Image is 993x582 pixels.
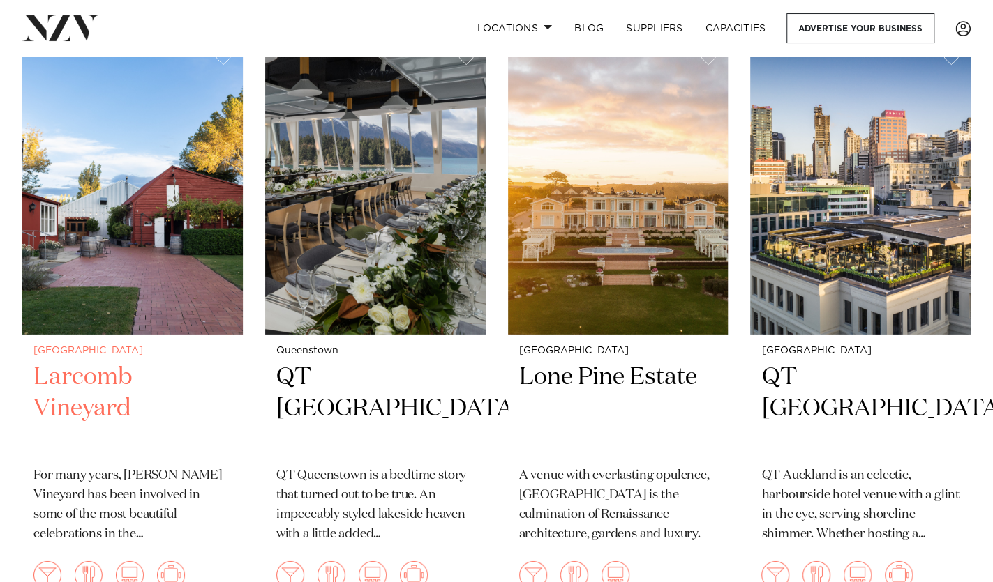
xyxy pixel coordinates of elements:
[33,362,232,456] h2: Larcomb Vineyard
[22,15,98,40] img: nzv-logo.png
[465,13,563,43] a: Locations
[276,346,475,356] small: Queenstown
[519,346,717,356] small: [GEOGRAPHIC_DATA]
[33,346,232,356] small: [GEOGRAPHIC_DATA]
[519,466,717,544] p: A venue with everlasting opulence, [GEOGRAPHIC_DATA] is the culmination of Renaissance architectu...
[761,466,960,544] p: QT Auckland is an eclectic, harbourside hotel venue with a glint in the eye, serving shoreline sh...
[276,362,475,456] h2: QT [GEOGRAPHIC_DATA]
[761,362,960,456] h2: QT [GEOGRAPHIC_DATA]
[276,466,475,544] p: QT Queenstown is a bedtime story that turned out to be true. An impeccably styled lakeside heaven...
[761,346,960,356] small: [GEOGRAPHIC_DATA]
[615,13,694,43] a: SUPPLIERS
[694,13,777,43] a: Capacities
[563,13,615,43] a: BLOG
[519,362,717,456] h2: Lone Pine Estate
[786,13,934,43] a: Advertise your business
[33,466,232,544] p: For many years, [PERSON_NAME] Vineyard has been involved in some of the most beautiful celebratio...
